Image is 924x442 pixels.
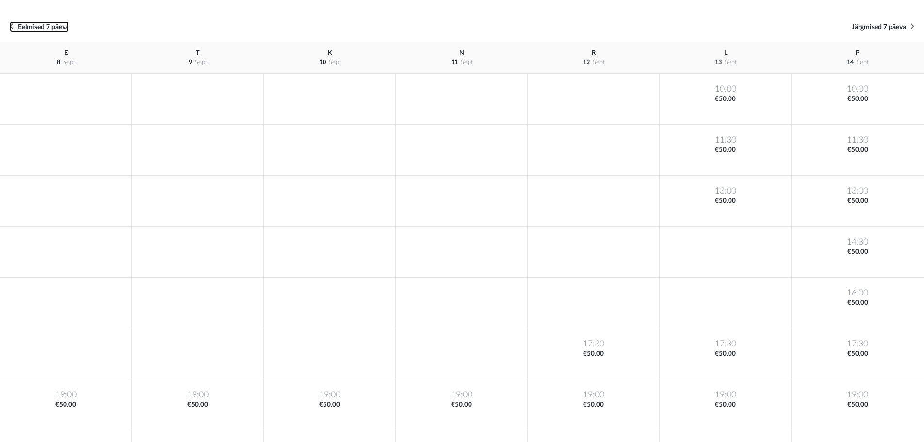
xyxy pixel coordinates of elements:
span: 11 [451,59,458,65]
span: 17:30 [662,338,789,349]
span: €50.00 [662,95,789,104]
span: €50.00 [794,247,922,257]
span: 13:00 [794,185,922,196]
span: 10:00 [662,83,789,95]
span: 13 [715,59,722,65]
span: €50.00 [266,400,393,409]
span: 19:00 [398,389,525,400]
span: 10 [319,59,326,65]
span: K [328,50,332,56]
span: 19:00 [662,389,789,400]
span: sept [461,59,473,65]
span: T [196,50,200,56]
span: 19:00 [530,389,657,400]
span: 19:00 [266,389,393,400]
span: sept [63,59,75,65]
span: sept [195,59,207,65]
span: sept [857,59,869,65]
span: €50.00 [134,400,261,409]
span: €50.00 [794,196,922,206]
a: Järgmised 7 päeva [852,21,914,32]
span: 9 [189,59,192,65]
span: €50.00 [662,146,789,155]
span: R [592,50,596,56]
span: 8 [57,59,60,65]
span: L [724,50,728,56]
span: 10:00 [794,83,922,95]
span: €50.00 [2,400,130,409]
span: €50.00 [794,146,922,155]
span: 14 [847,59,854,65]
span: 13:00 [662,185,789,196]
span: sept [329,59,341,65]
span: Järgmised 7 päeva [852,24,906,31]
span: N [459,50,464,56]
span: 11:30 [662,134,789,146]
span: sept [593,59,605,65]
span: 19:00 [134,389,261,400]
span: €50.00 [398,400,525,409]
span: 19:00 [2,389,130,400]
span: Eelmised 7 päeva [18,24,69,31]
span: P [856,50,859,56]
span: €50.00 [794,349,922,359]
span: €50.00 [662,400,789,409]
span: E [65,50,68,56]
span: sept [725,59,737,65]
span: €50.00 [662,349,789,359]
span: €50.00 [530,400,657,409]
a: Eelmised 7 päeva [10,21,69,32]
span: €50.00 [662,196,789,206]
span: 17:30 [530,338,657,349]
span: €50.00 [794,298,922,308]
span: 14:30 [794,236,922,247]
span: €50.00 [530,349,657,359]
span: 16:00 [794,287,922,298]
span: 19:00 [794,389,922,400]
span: €50.00 [794,95,922,104]
span: €50.00 [794,400,922,409]
span: 12 [583,59,590,65]
span: 17:30 [794,338,922,349]
span: 11:30 [794,134,922,146]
